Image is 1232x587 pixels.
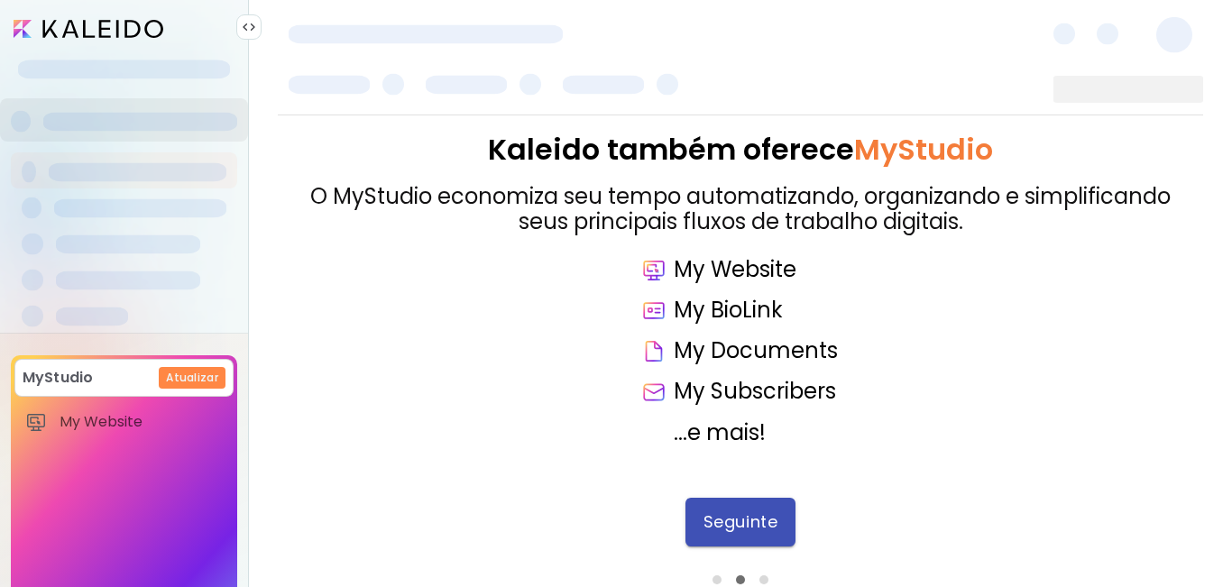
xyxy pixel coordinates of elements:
span: My Website [60,413,223,431]
img: item [25,411,47,433]
span: MyStudio [854,129,993,170]
a: itemMy Website [14,404,234,440]
div: My BioLink [641,298,840,324]
div: My Documents [641,338,840,364]
div: My Website [641,257,840,283]
img: collapse [242,20,256,34]
h6: Atualizar [166,370,218,386]
div: O MyStudio economiza seu tempo automatizando, organizando e simplificando seus principais fluxos ... [310,184,1171,234]
img: icon [641,379,667,405]
button: Seguinte [685,498,795,546]
img: icon [641,257,667,283]
div: Kaleido também oferece [310,133,1171,166]
div: My Subscribers [641,379,840,405]
img: icon [641,338,667,364]
img: icon [641,298,667,324]
p: MyStudio [23,367,93,389]
div: ...e mais! [641,420,840,445]
span: Seguinte [703,512,777,532]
